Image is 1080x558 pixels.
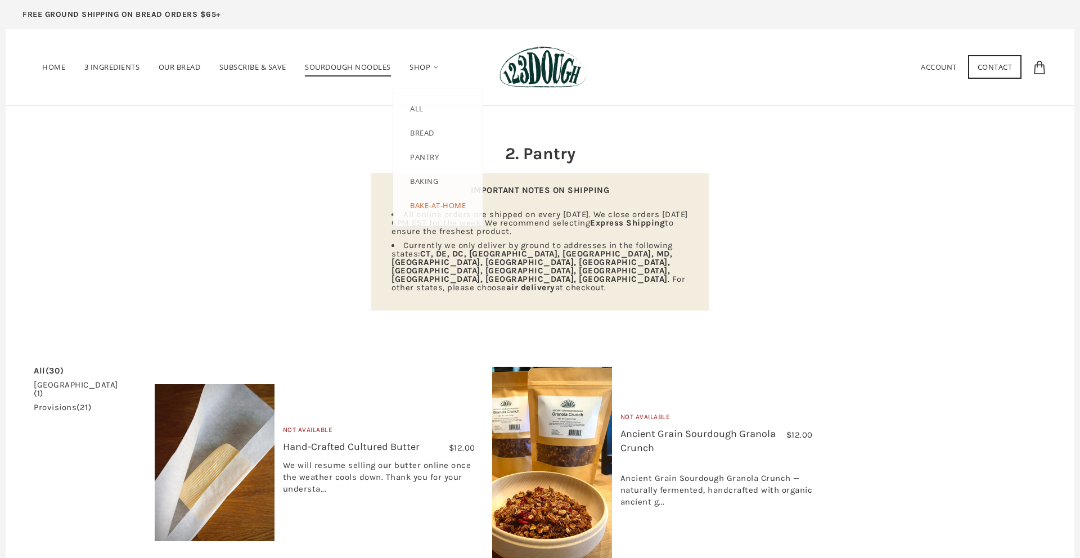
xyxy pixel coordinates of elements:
img: 123Dough Bakery [499,46,586,88]
span: (30) [46,366,64,376]
span: $12.00 [449,443,475,453]
a: Shop [401,47,448,88]
a: Baking [393,169,455,193]
div: We will resume selling our butter online once the weather cools down. Thank you for your understa... [283,460,475,501]
a: Bake-at-Home [393,193,483,226]
span: Currently we only deliver by ground to addresses in the following states: . For other states, ple... [391,240,685,292]
a: Home [34,47,74,88]
img: Hand-Crafted Cultured Butter [155,384,274,541]
span: SOURDOUGH NOODLES [305,62,391,76]
a: Pantry [393,145,456,169]
a: All(30) [34,367,64,375]
a: Our Bread [150,47,209,88]
span: (21) [76,402,91,412]
strong: air delivery [506,282,555,292]
a: Contact [968,55,1022,79]
a: Bread [393,121,451,145]
a: ALL [393,88,440,121]
p: FREE GROUND SHIPPING ON BREAD ORDERS $65+ [22,8,221,21]
a: Account [921,62,957,72]
span: (1) [34,388,43,398]
div: Not Available [283,425,475,440]
span: $12.00 [786,430,813,440]
span: All online orders are shipped on every [DATE]. We close orders [DATE] 6PM EST for the week. We re... [391,209,688,236]
nav: Primary [34,47,448,88]
span: Our Bread [159,62,201,72]
strong: IMPORTANT NOTES ON SHIPPING [471,185,610,195]
span: 3 Ingredients [84,62,140,72]
strong: CT, DE, DC, [GEOGRAPHIC_DATA], [GEOGRAPHIC_DATA], MD, [GEOGRAPHIC_DATA], [GEOGRAPHIC_DATA], [GEOG... [391,249,672,284]
strong: Express Shipping [590,218,665,228]
a: [GEOGRAPHIC_DATA](1) [34,381,118,398]
a: 3 Ingredients [76,47,148,88]
span: Home [42,62,65,72]
span: Subscribe & Save [219,62,286,72]
a: Subscribe & Save [211,47,295,88]
a: SOURDOUGH NOODLES [296,47,399,88]
a: Ancient Grain Sourdough Granola Crunch [620,427,776,454]
span: Shop [409,62,430,72]
a: provisions(21) [34,403,91,412]
a: FREE GROUND SHIPPING ON BREAD ORDERS $65+ [6,6,238,29]
h2: 2. Pantry [371,142,709,165]
a: Hand-Crafted Cultured Butter [283,440,420,453]
div: Not Available [620,412,813,427]
div: Ancient Grain Sourdough Granola Crunch — naturally fermented, handcrafted with organic ancient g... [620,461,813,514]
